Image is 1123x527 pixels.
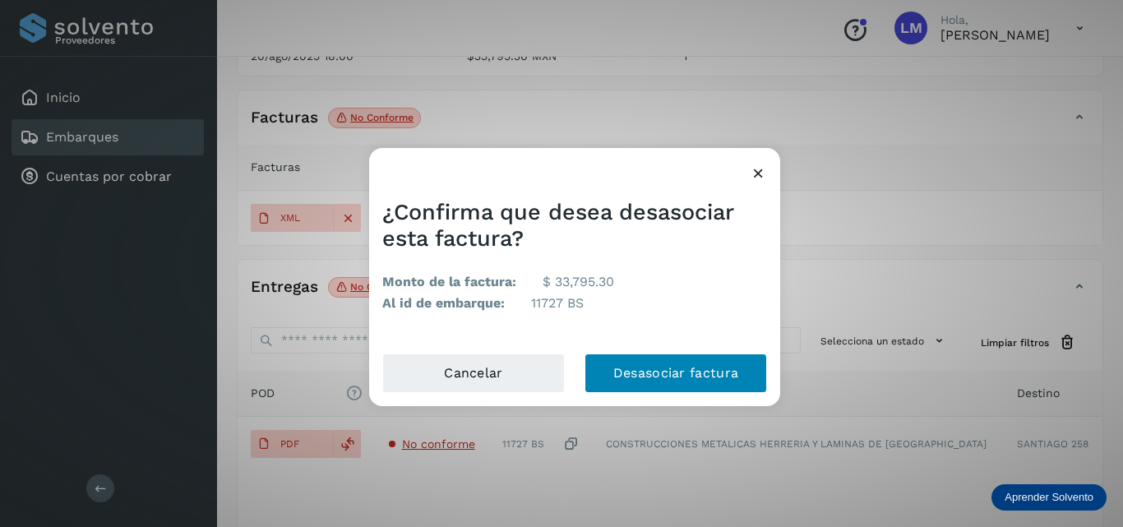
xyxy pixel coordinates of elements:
[382,199,733,252] span: ¿Confirma que desea desasociar esta factura?
[543,271,614,293] p: $ 33,795.30
[585,354,767,393] button: Desasociar factura
[531,293,584,314] p: 11727 BS
[382,271,516,293] b: Monto de la factura:
[382,354,565,393] button: Cancelar
[991,484,1107,511] div: Aprender Solvento
[382,293,505,314] b: Al id de embarque:
[1005,491,1093,504] p: Aprender Solvento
